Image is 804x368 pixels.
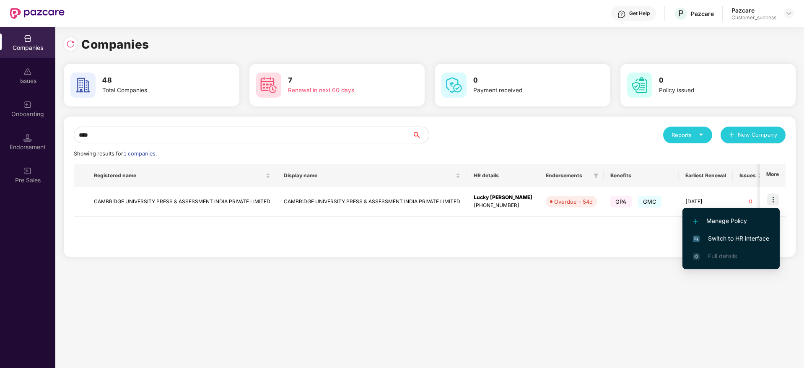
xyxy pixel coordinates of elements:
img: svg+xml;base64,PHN2ZyB4bWxucz0iaHR0cDovL3d3dy53My5vcmcvMjAwMC9zdmciIHdpZHRoPSI2MCIgaGVpZ2h0PSI2MC... [70,73,96,98]
div: Reports [672,131,704,139]
button: search [412,127,429,143]
div: Overdue - 54d [554,197,593,206]
th: More [760,164,786,187]
span: Switch to HR interface [693,234,769,243]
img: svg+xml;base64,PHN2ZyB4bWxucz0iaHR0cDovL3d3dy53My5vcmcvMjAwMC9zdmciIHdpZHRoPSIxMi4yMDEiIGhlaWdodD... [693,219,698,224]
img: svg+xml;base64,PHN2ZyB4bWxucz0iaHR0cDovL3d3dy53My5vcmcvMjAwMC9zdmciIHdpZHRoPSI2MCIgaGVpZ2h0PSI2MC... [256,73,281,98]
th: Display name [277,164,467,187]
img: svg+xml;base64,PHN2ZyBpZD0iSXNzdWVzX2Rpc2FibGVkIiB4bWxucz0iaHR0cDovL3d3dy53My5vcmcvMjAwMC9zdmciIH... [23,67,32,76]
h3: 48 [102,75,208,86]
th: HR details [467,164,539,187]
span: 1 companies. [123,150,157,157]
th: Registered name [87,164,277,187]
span: search [412,132,429,138]
span: Issues [739,172,756,179]
td: CAMBRIDGE UNIVERSITY PRESS & ASSESSMENT INDIA PRIVATE LIMITED [87,187,277,217]
span: filter [594,173,599,178]
div: Lucky [PERSON_NAME] [474,194,532,202]
th: Earliest Renewal [679,164,733,187]
img: svg+xml;base64,PHN2ZyB4bWxucz0iaHR0cDovL3d3dy53My5vcmcvMjAwMC9zdmciIHdpZHRoPSIxNiIgaGVpZ2h0PSIxNi... [693,236,700,242]
img: New Pazcare Logo [10,8,65,19]
span: New Company [738,131,778,139]
img: svg+xml;base64,PHN2ZyB4bWxucz0iaHR0cDovL3d3dy53My5vcmcvMjAwMC9zdmciIHdpZHRoPSI2MCIgaGVpZ2h0PSI2MC... [441,73,467,98]
img: svg+xml;base64,PHN2ZyBpZD0iUmVsb2FkLTMyeDMyIiB4bWxucz0iaHR0cDovL3d3dy53My5vcmcvMjAwMC9zdmciIHdpZH... [66,40,75,48]
img: svg+xml;base64,PHN2ZyB3aWR0aD0iMjAiIGhlaWdodD0iMjAiIHZpZXdCb3g9IjAgMCAyMCAyMCIgZmlsbD0ibm9uZSIgeG... [23,167,32,175]
span: caret-down [698,132,704,137]
th: Issues [733,164,769,187]
span: Registered name [94,172,264,179]
span: Manage Policy [693,216,769,225]
div: [PHONE_NUMBER] [474,202,532,210]
img: svg+xml;base64,PHN2ZyB3aWR0aD0iMTQuNSIgaGVpZ2h0PSIxNC41IiB2aWV3Qm94PSIwIDAgMTYgMTYiIGZpbGw9Im5vbm... [23,134,32,142]
h3: 7 [288,75,394,86]
div: Pazcare [731,6,776,14]
img: svg+xml;base64,PHN2ZyB4bWxucz0iaHR0cDovL3d3dy53My5vcmcvMjAwMC9zdmciIHdpZHRoPSI2MCIgaGVpZ2h0PSI2MC... [627,73,652,98]
img: svg+xml;base64,PHN2ZyBpZD0iSGVscC0zMngzMiIgeG1sbnM9Imh0dHA6Ly93d3cudzMub3JnLzIwMDAvc3ZnIiB3aWR0aD... [617,10,626,18]
img: svg+xml;base64,PHN2ZyB4bWxucz0iaHR0cDovL3d3dy53My5vcmcvMjAwMC9zdmciIHdpZHRoPSIxNi4zNjMiIGhlaWdodD... [693,253,700,260]
div: Policy issued [659,86,765,95]
div: Payment received [473,86,579,95]
img: svg+xml;base64,PHN2ZyBpZD0iRHJvcGRvd24tMzJ4MzIiIHhtbG5zPSJodHRwOi8vd3d3LnczLm9yZy8yMDAwL3N2ZyIgd2... [786,10,792,17]
div: 0 [739,198,762,206]
button: plusNew Company [721,127,786,143]
span: Full details [708,252,737,259]
span: Display name [284,172,454,179]
span: GMC [638,196,662,207]
td: [DATE] [679,187,733,217]
h3: 0 [473,75,579,86]
img: icon [767,194,779,205]
img: svg+xml;base64,PHN2ZyBpZD0iQ29tcGFuaWVzIiB4bWxucz0iaHR0cDovL3d3dy53My5vcmcvMjAwMC9zdmciIHdpZHRoPS... [23,34,32,43]
div: Pazcare [691,10,714,18]
h3: 0 [659,75,765,86]
span: P [678,8,684,18]
span: Endorsements [546,172,590,179]
th: Benefits [604,164,679,187]
div: Renewal in next 60 days [288,86,394,95]
div: Get Help [629,10,650,17]
h1: Companies [81,35,149,54]
div: Customer_success [731,14,776,21]
span: GPA [610,196,632,207]
span: filter [592,171,600,181]
div: Total Companies [102,86,208,95]
span: Showing results for [74,150,157,157]
span: plus [729,132,734,139]
img: svg+xml;base64,PHN2ZyB3aWR0aD0iMjAiIGhlaWdodD0iMjAiIHZpZXdCb3g9IjAgMCAyMCAyMCIgZmlsbD0ibm9uZSIgeG... [23,101,32,109]
td: CAMBRIDGE UNIVERSITY PRESS & ASSESSMENT INDIA PRIVATE LIMITED [277,187,467,217]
